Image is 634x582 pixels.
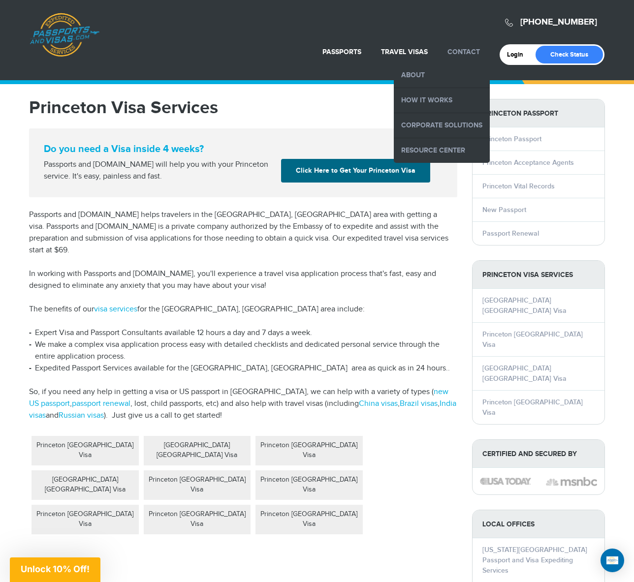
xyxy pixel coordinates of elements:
li: Expert Visa and Passport Consultants available 12 hours a day and 7 days a week. [29,327,457,339]
strong: Princeton Passport [473,99,604,127]
a: Passport Renewal [482,229,539,238]
a: visa services [94,305,137,314]
a: [US_STATE][GEOGRAPHIC_DATA] Passport and Visa Expediting Services [482,546,587,575]
a: [GEOGRAPHIC_DATA] [GEOGRAPHIC_DATA] Visa [482,296,567,315]
a: new US passport [29,387,448,408]
img: image description [546,476,597,488]
a: Passports & [DOMAIN_NAME] [30,13,99,57]
a: Check Status [536,46,603,63]
a: Corporate Solutions [394,113,490,138]
a: Resource Center [394,138,490,163]
a: About [394,63,490,88]
p: Passports and [DOMAIN_NAME] helps travelers in the [GEOGRAPHIC_DATA], [GEOGRAPHIC_DATA] area with... [29,209,457,256]
a: How it Works [394,88,490,113]
h1: Princeton Visa Services [29,99,457,117]
a: Russian visas [59,411,104,420]
li: Expedited Passport Services available for the [GEOGRAPHIC_DATA], [GEOGRAPHIC_DATA] area as quick ... [29,363,457,374]
a: New Passport [482,206,526,214]
p: So, if you need any help in getting a visa or US passport in [GEOGRAPHIC_DATA], we can help with ... [29,386,457,422]
div: Unlock 10% Off! [10,557,100,582]
a: Contact [447,48,480,56]
strong: LOCAL OFFICES [473,510,604,538]
div: Open Intercom Messenger [601,549,624,572]
a: Login [507,51,530,59]
img: image description [480,478,531,485]
a: Princeton Passport [482,135,541,143]
a: Princeton [GEOGRAPHIC_DATA] Visa [482,330,583,349]
strong: Do you need a Visa inside 4 weeks? [44,143,443,155]
p: The benefits of our for the [GEOGRAPHIC_DATA], [GEOGRAPHIC_DATA] area include: [29,304,457,315]
a: [GEOGRAPHIC_DATA] [GEOGRAPHIC_DATA] Visa [482,364,567,383]
a: Brazil visas [400,399,438,408]
div: Princeton [GEOGRAPHIC_DATA] Visa [32,505,139,534]
div: Princeton [GEOGRAPHIC_DATA] Visa [255,470,363,500]
div: Passports and [DOMAIN_NAME] will help you with your Princeton service. It's easy, painless and fast. [40,159,277,183]
a: Click Here to Get Your Princeton Visa [281,159,430,183]
a: China visas [359,399,398,408]
a: Princeton Vital Records [482,182,555,190]
span: Unlock 10% Off! [21,564,90,574]
div: Princeton [GEOGRAPHIC_DATA] Visa [144,470,251,500]
a: passport renewal [72,399,130,408]
a: Princeton Acceptance Agents [482,158,574,167]
a: Travel Visas [381,48,428,56]
a: India visas [29,399,456,420]
div: Princeton [GEOGRAPHIC_DATA] Visa [32,436,139,465]
p: In working with Passports and [DOMAIN_NAME], you'll experience a travel visa application process ... [29,268,457,292]
a: Princeton [GEOGRAPHIC_DATA] Visa [482,398,583,417]
div: [GEOGRAPHIC_DATA] [GEOGRAPHIC_DATA] Visa [144,436,251,465]
strong: Princeton Visa Services [473,261,604,289]
div: Princeton [GEOGRAPHIC_DATA] Visa [255,436,363,465]
div: Princeton [GEOGRAPHIC_DATA] Visa [255,505,363,534]
div: Princeton [GEOGRAPHIC_DATA] Visa [144,505,251,534]
a: Passports [322,48,361,56]
a: [PHONE_NUMBER] [520,17,597,28]
li: We make a complex visa application process easy with detailed checklists and dedicated personal s... [29,339,457,363]
strong: Certified and Secured by [473,440,604,468]
div: [GEOGRAPHIC_DATA] [GEOGRAPHIC_DATA] Visa [32,470,139,500]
